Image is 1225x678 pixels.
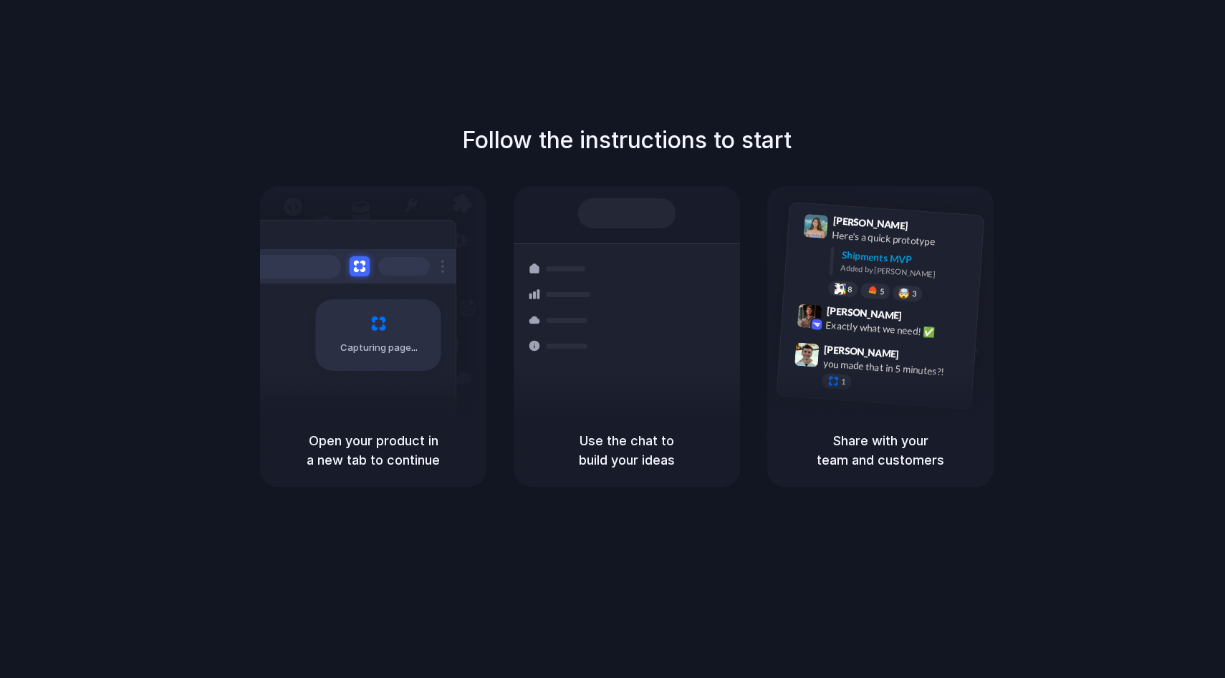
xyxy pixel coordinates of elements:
[277,431,469,470] h5: Open your product in a new tab to continue
[832,228,975,252] div: Here's a quick prototype
[840,262,972,283] div: Added by [PERSON_NAME]
[826,303,902,324] span: [PERSON_NAME]
[847,286,852,294] span: 8
[824,342,900,362] span: [PERSON_NAME]
[822,356,966,380] div: you made that in 5 minutes?!
[784,431,976,470] h5: Share with your team and customers
[906,309,936,326] span: 9:42 AM
[531,431,723,470] h5: Use the chat to build your ideas
[841,248,974,271] div: Shipments MVP
[841,378,846,386] span: 1
[880,288,885,296] span: 5
[913,220,942,237] span: 9:41 AM
[898,288,911,299] div: 🤯
[903,348,933,365] span: 9:47 AM
[825,318,969,342] div: Exactly what we need! ✅
[340,341,420,355] span: Capturing page
[912,290,917,298] span: 3
[462,123,792,158] h1: Follow the instructions to start
[832,213,908,233] span: [PERSON_NAME]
